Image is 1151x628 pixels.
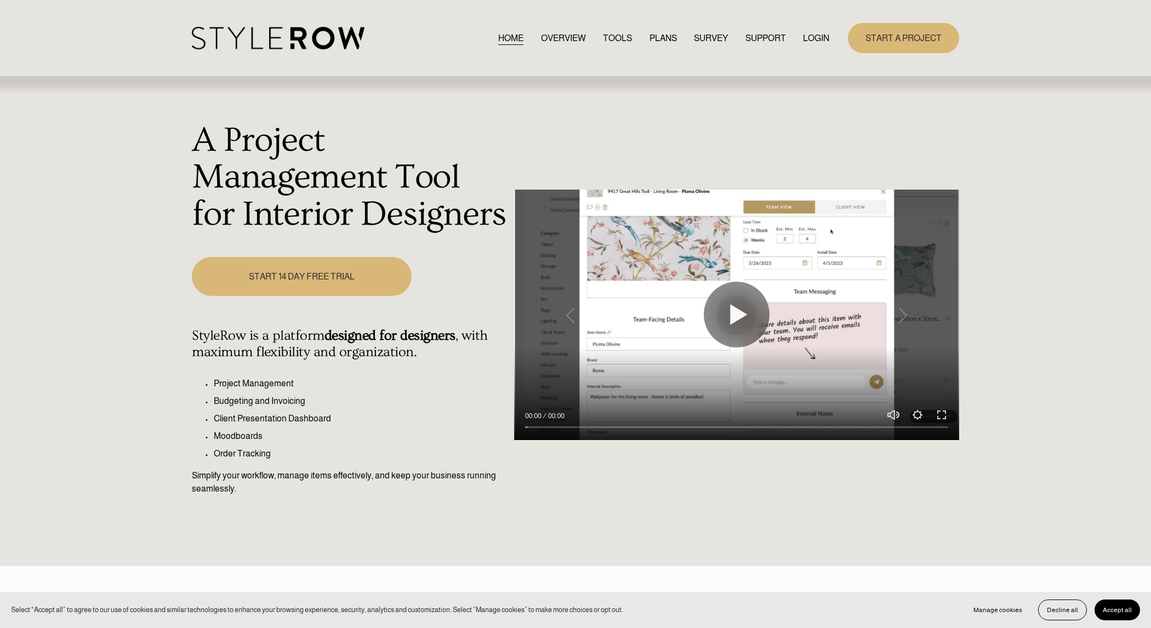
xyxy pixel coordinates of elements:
[192,27,364,49] img: StyleRow
[973,606,1022,614] span: Manage cookies
[541,31,586,45] a: OVERVIEW
[214,412,508,425] p: Client Presentation Dashboard
[694,31,728,45] a: SURVEY
[649,31,677,45] a: PLANS
[192,257,411,296] a: START 14 DAY FREE TRIAL
[745,31,786,45] a: folder dropdown
[324,328,455,344] strong: designed for designers
[192,122,508,233] h1: A Project Management Tool for Interior Designers
[498,31,523,45] a: HOME
[1047,606,1078,614] span: Decline all
[192,469,508,495] p: Simplify your workflow, manage items effectively, and keep your business running seamlessly.
[192,328,508,361] h4: StyleRow is a platform , with maximum flexibility and organization.
[704,282,770,347] button: Play
[803,31,829,45] a: LOGIN
[603,31,632,45] a: TOOLS
[1038,600,1087,620] button: Decline all
[214,395,508,408] p: Budgeting and Invoicing
[525,423,948,431] input: Seek
[745,32,786,45] span: SUPPORT
[214,377,508,390] p: Project Management
[1095,600,1140,620] button: Accept all
[848,23,959,53] a: START A PROJECT
[214,430,508,443] p: Moodboards
[544,410,567,421] div: Duration
[1103,606,1132,614] span: Accept all
[965,600,1030,620] button: Manage cookies
[525,410,544,421] div: Current time
[11,604,623,615] p: Select “Accept all” to agree to our use of cookies and similar technologies to enhance your brows...
[214,447,508,460] p: Order Tracking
